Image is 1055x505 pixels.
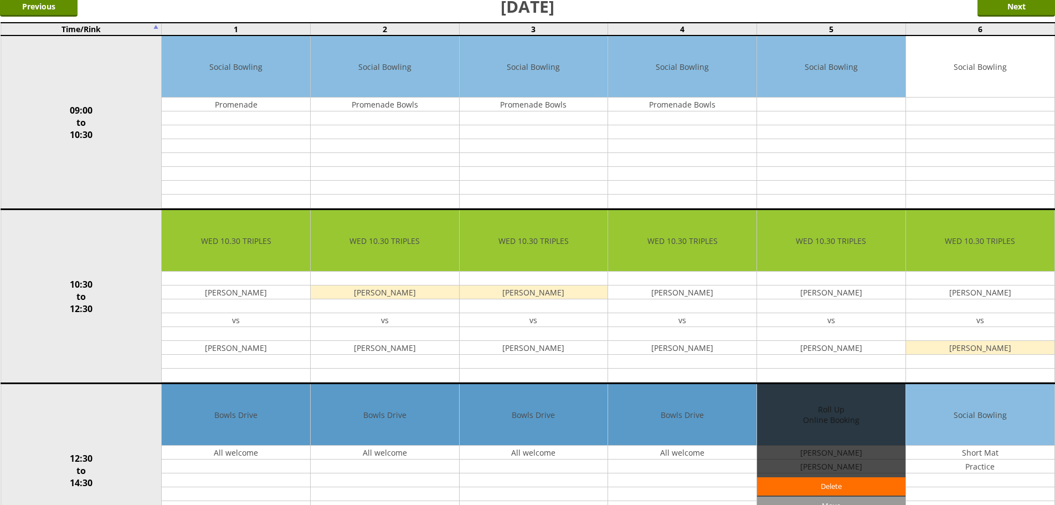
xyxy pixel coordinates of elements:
td: vs [608,313,756,327]
td: WED 10.30 TRIPLES [311,210,459,272]
td: Social Bowling [608,36,756,98]
td: [PERSON_NAME] [906,285,1054,299]
td: 2 [310,23,459,35]
td: Social Bowling [162,36,310,98]
td: [PERSON_NAME] [460,341,608,355]
td: [PERSON_NAME] [311,285,459,299]
td: [PERSON_NAME] [757,341,905,355]
td: WED 10.30 TRIPLES [608,210,756,272]
td: All welcome [460,446,608,460]
td: [PERSON_NAME] [311,341,459,355]
td: WED 10.30 TRIPLES [460,210,608,272]
td: All welcome [608,446,756,460]
td: Promenade Bowls [460,98,608,111]
td: WED 10.30 TRIPLES [162,210,310,272]
td: Social Bowling [906,36,1054,98]
td: [PERSON_NAME] [906,341,1054,355]
td: Social Bowling [906,384,1054,446]
td: [PERSON_NAME] [608,341,756,355]
a: Delete [757,477,905,496]
td: 10:30 to 12:30 [1,210,162,384]
td: vs [460,313,608,327]
td: Social Bowling [460,36,608,98]
td: vs [162,313,310,327]
td: vs [757,313,905,327]
td: Social Bowling [311,36,459,98]
td: Bowls Drive [608,384,756,446]
td: [PERSON_NAME] [162,341,310,355]
td: [PERSON_NAME] [460,285,608,299]
td: vs [906,313,1054,327]
td: Social Bowling [757,36,905,98]
td: Time/Rink [1,23,162,35]
td: 4 [608,23,757,35]
td: [PERSON_NAME] [608,285,756,299]
td: Bowls Drive [311,384,459,446]
td: Bowls Drive [460,384,608,446]
td: 3 [459,23,608,35]
td: Bowls Drive [162,384,310,446]
td: 09:00 to 10:30 [1,35,162,210]
td: All welcome [311,446,459,460]
td: Promenade Bowls [311,98,459,111]
td: All welcome [162,446,310,460]
td: Short Mat [906,446,1054,460]
td: 5 [757,23,906,35]
td: [PERSON_NAME] [757,285,905,299]
td: [PERSON_NAME] [162,285,310,299]
td: WED 10.30 TRIPLES [757,210,905,272]
td: Promenade [162,98,310,111]
td: WED 10.30 TRIPLES [906,210,1054,272]
td: Practice [906,460,1054,473]
td: 6 [905,23,1054,35]
td: Promenade Bowls [608,98,756,111]
td: 1 [162,23,311,35]
td: vs [311,313,459,327]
